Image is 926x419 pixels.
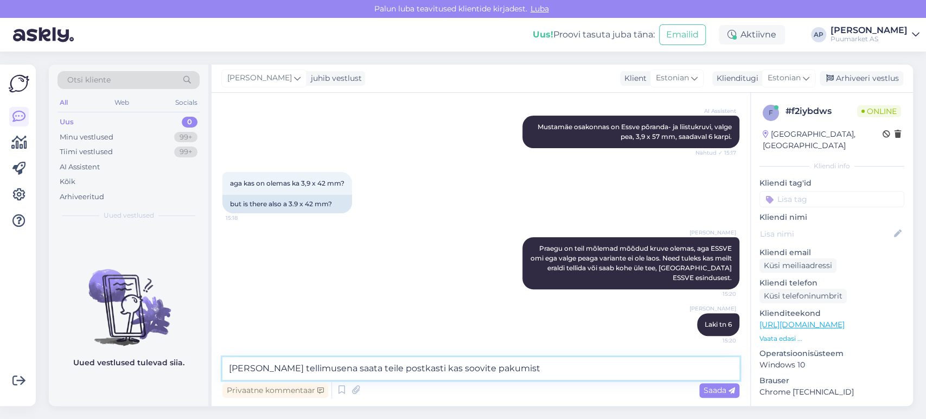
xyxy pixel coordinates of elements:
p: Operatsioonisüsteem [759,348,904,359]
div: Puumarket AS [831,35,908,43]
div: All [58,96,70,110]
div: Privaatne kommentaar [222,383,328,398]
span: f [769,109,773,117]
p: Windows 10 [759,359,904,371]
div: juhib vestlust [306,73,362,84]
div: Uus [60,117,74,128]
div: Socials [173,96,200,110]
div: [GEOGRAPHIC_DATA], [GEOGRAPHIC_DATA] [763,129,883,151]
p: Kliendi telefon [759,277,904,289]
span: Uued vestlused [104,211,154,220]
div: but is there also a 3.9 x 42 mm? [222,195,352,213]
span: Nähtud ✓ 15:17 [695,149,736,157]
a: [URL][DOMAIN_NAME] [759,320,845,329]
div: Tiimi vestlused [60,147,113,157]
span: 15:18 [226,214,266,222]
span: aga kas on olemas ka 3,9 x 42 mm? [230,179,344,187]
span: Saada [704,385,735,395]
div: Web [112,96,131,110]
span: Praegu on teil mõlemad mõõdud kruve olemas, aga ESSVE omi ega valge peaga variante ei ole laos. N... [531,244,733,282]
img: Askly Logo [9,73,29,94]
span: 15:20 [695,290,736,298]
span: Luba [527,4,552,14]
div: Proovi tasuta juba täna: [533,28,655,41]
input: Lisa tag [759,191,904,207]
div: 99+ [174,132,197,143]
a: [PERSON_NAME]Puumarket AS [831,26,919,43]
div: Küsi meiliaadressi [759,258,836,273]
span: Otsi kliente [67,74,111,86]
p: Kliendi nimi [759,212,904,223]
p: Chrome [TECHNICAL_ID] [759,386,904,398]
span: [PERSON_NAME] [689,304,736,313]
div: Klient [620,73,647,84]
span: [PERSON_NAME] [689,228,736,237]
div: Minu vestlused [60,132,113,143]
p: Kliendi tag'id [759,177,904,189]
div: Arhiveeritud [60,192,104,202]
p: Uued vestlused tulevad siia. [73,357,184,369]
div: Klienditugi [712,73,758,84]
span: Estonian [656,72,689,84]
span: Mustamäe osakonnas on Essve põranda- ja liistukruvi, valge pea, 3,9 x 57 mm, saadaval 6 karpi. [538,123,733,141]
div: Aktiivne [719,25,785,45]
p: Kliendi email [759,247,904,258]
p: Brauser [759,375,904,386]
span: AI Assistent [695,107,736,115]
span: Online [857,105,901,117]
div: 99+ [174,147,197,157]
img: No chats [49,250,208,347]
div: [PERSON_NAME] [831,26,908,35]
button: Emailid [659,24,706,45]
div: AP [811,27,826,42]
input: Lisa nimi [760,228,892,240]
div: Kõik [60,176,75,187]
b: Uus! [533,29,553,40]
div: Arhiveeri vestlus [820,71,903,86]
span: Laki tn 6 [705,320,732,328]
span: 15:20 [695,337,736,345]
p: Vaata edasi ... [759,334,904,344]
p: Klienditeekond [759,308,904,319]
div: 0 [182,117,197,128]
div: Kliendi info [759,161,904,171]
div: Küsi telefoninumbrit [759,289,847,303]
span: [PERSON_NAME] [227,72,292,84]
textarea: [PERSON_NAME] tellimusena saata teile postkasti kas soovite pakumist [222,357,739,380]
span: Estonian [768,72,801,84]
div: # f2iybdws [785,105,857,118]
div: AI Assistent [60,162,100,173]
